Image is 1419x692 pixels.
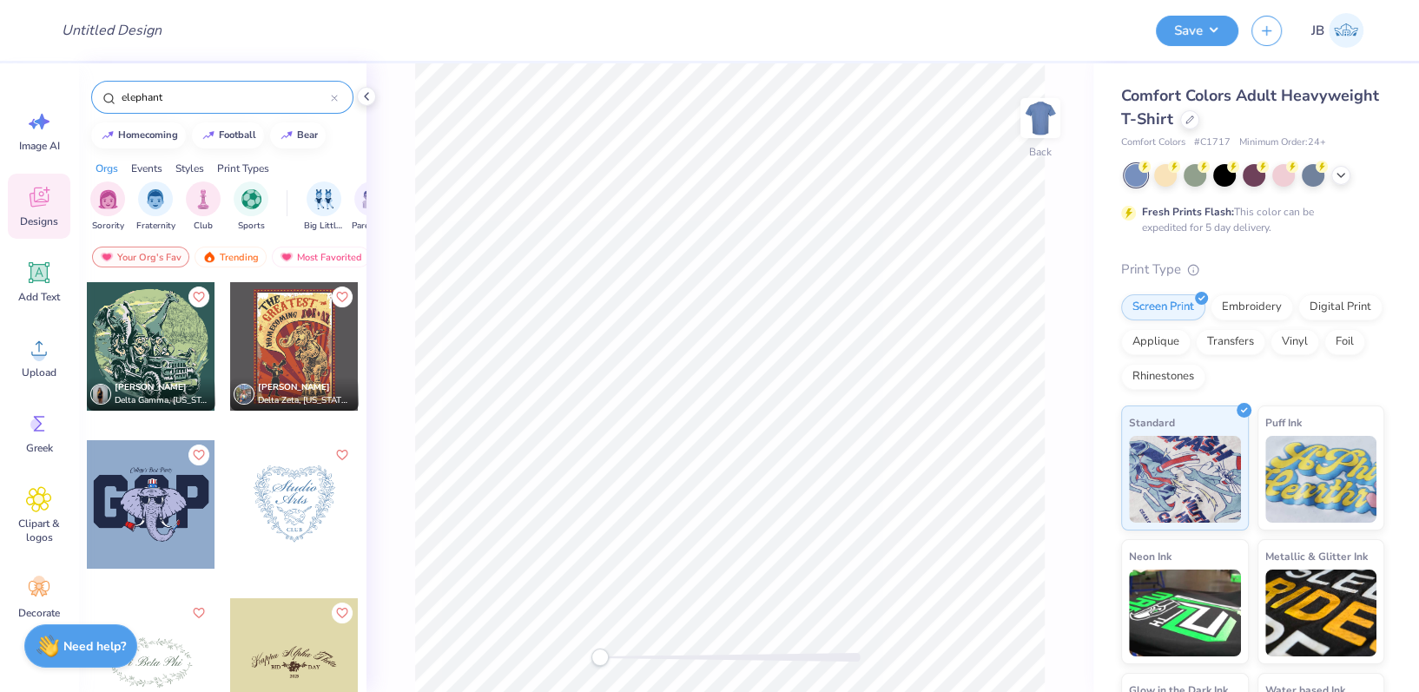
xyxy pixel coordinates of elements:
div: filter for Club [186,181,221,233]
div: Print Types [217,161,269,176]
span: Metallic & Glitter Ink [1265,547,1368,565]
img: Joshua Batinga [1329,13,1363,48]
div: Foil [1324,329,1365,355]
button: filter button [352,181,392,233]
img: trend_line.gif [201,130,215,141]
img: Back [1023,101,1058,135]
button: Like [188,445,209,465]
div: homecoming [118,130,178,140]
img: Fraternity Image [146,189,165,209]
div: bear [297,130,318,140]
div: Events [131,161,162,176]
button: Like [188,287,209,307]
span: [PERSON_NAME] [258,381,330,393]
img: Standard [1129,436,1241,523]
button: Like [332,287,353,307]
div: filter for Fraternity [136,181,175,233]
span: Puff Ink [1265,413,1302,432]
button: football [192,122,264,148]
div: Applique [1121,329,1191,355]
span: Big Little Reveal [304,220,344,233]
img: Puff Ink [1265,436,1377,523]
div: Accessibility label [591,649,609,666]
button: filter button [234,181,268,233]
img: trend_line.gif [101,130,115,141]
div: Screen Print [1121,294,1205,320]
div: football [219,130,256,140]
span: JB [1311,21,1324,41]
div: Digital Print [1298,294,1383,320]
div: Orgs [96,161,118,176]
span: Clipart & logos [10,517,68,544]
span: Greek [26,441,53,455]
span: Delta Zeta, [US_STATE][GEOGRAPHIC_DATA] [258,394,352,407]
input: Untitled Design [48,13,175,48]
button: bear [270,122,326,148]
img: trending.gif [202,251,216,263]
button: filter button [136,181,175,233]
div: filter for Sorority [90,181,125,233]
span: Minimum Order: 24 + [1239,135,1326,150]
div: Most Favorited [272,247,370,267]
strong: Need help? [63,638,126,655]
div: Your Org's Fav [92,247,189,267]
img: Parent's Weekend Image [362,189,382,209]
div: Print Type [1121,260,1384,280]
button: Like [332,603,353,623]
button: Save [1156,16,1238,46]
div: Rhinestones [1121,364,1205,390]
div: Trending [195,247,267,267]
div: filter for Big Little Reveal [304,181,344,233]
span: Add Text [18,290,60,304]
button: Like [188,603,209,623]
div: Embroidery [1211,294,1293,320]
span: Neon Ink [1129,547,1171,565]
span: Designs [20,214,58,228]
img: most_fav.gif [280,251,294,263]
button: filter button [186,181,221,233]
div: This color can be expedited for 5 day delivery. [1142,204,1356,235]
img: trend_line.gif [280,130,294,141]
button: filter button [90,181,125,233]
span: Parent's Weekend [352,220,392,233]
span: Sorority [92,220,124,233]
span: Sports [238,220,265,233]
span: [PERSON_NAME] [115,381,187,393]
a: JB [1303,13,1371,48]
div: Back [1029,144,1052,160]
span: Comfort Colors Adult Heavyweight T-Shirt [1121,85,1379,129]
button: filter button [304,181,344,233]
div: Styles [175,161,204,176]
img: most_fav.gif [100,251,114,263]
img: Sports Image [241,189,261,209]
span: Fraternity [136,220,175,233]
button: homecoming [91,122,186,148]
span: Club [194,220,213,233]
div: Transfers [1196,329,1265,355]
img: Metallic & Glitter Ink [1265,570,1377,656]
img: Neon Ink [1129,570,1241,656]
span: Delta Gamma, [US_STATE][GEOGRAPHIC_DATA] [115,394,208,407]
img: Club Image [194,189,213,209]
span: Standard [1129,413,1175,432]
span: Decorate [18,606,60,620]
div: Vinyl [1270,329,1319,355]
strong: Fresh Prints Flash: [1142,205,1234,219]
button: Like [332,445,353,465]
img: Sorority Image [98,189,118,209]
span: Upload [22,366,56,379]
img: Big Little Reveal Image [314,189,333,209]
span: # C1717 [1194,135,1231,150]
span: Image AI [19,139,60,153]
div: filter for Parent's Weekend [352,181,392,233]
div: filter for Sports [234,181,268,233]
input: Try "Alpha" [120,89,331,106]
span: Comfort Colors [1121,135,1185,150]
